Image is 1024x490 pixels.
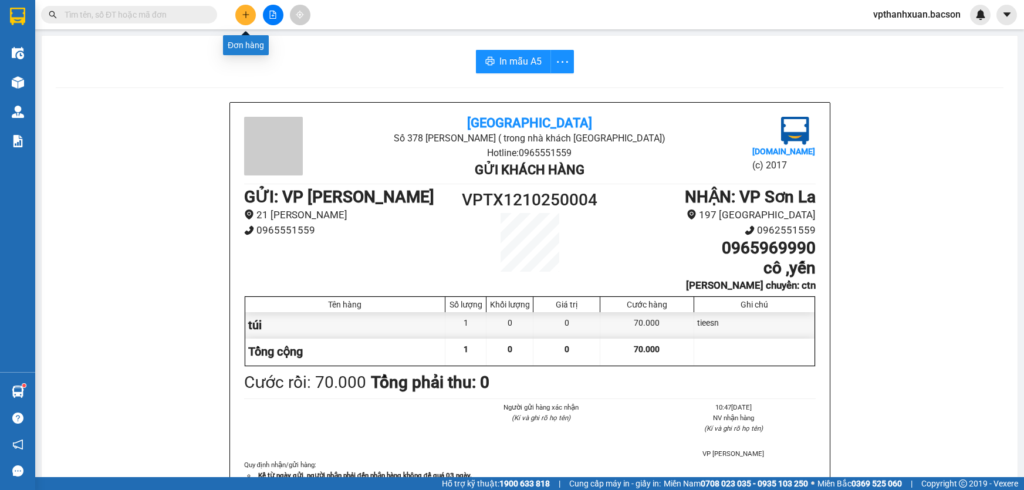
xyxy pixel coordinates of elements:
[244,187,434,207] b: GỬI : VP [PERSON_NAME]
[339,146,720,160] li: Hotline: 0965551559
[959,479,967,488] span: copyright
[269,11,277,19] span: file-add
[244,225,254,235] span: phone
[975,9,986,20] img: icon-new-feature
[687,209,697,219] span: environment
[911,477,913,490] span: |
[499,54,542,69] span: In mẫu A5
[685,187,816,207] b: NHẬN : VP Sơn La
[12,386,24,398] img: warehouse-icon
[458,187,601,213] h1: VPTX1210250004
[565,344,569,354] span: 0
[65,8,203,21] input: Tìm tên, số ĐT hoặc mã đơn
[697,300,812,309] div: Ghi chú
[651,413,815,423] li: NV nhận hàng
[464,344,468,354] span: 1
[651,402,815,413] li: 10:47[DATE]
[448,300,483,309] div: Số lượng
[244,209,254,219] span: environment
[651,448,815,459] li: VP [PERSON_NAME]
[817,477,902,490] span: Miền Bắc
[569,477,661,490] span: Cung cấp máy in - giấy in:
[664,477,808,490] span: Miền Nam
[694,312,815,339] div: tieesn
[533,312,600,339] div: 0
[22,384,26,387] sup: 1
[851,479,902,488] strong: 0369 525 060
[485,56,495,67] span: printer
[49,11,57,19] span: search
[12,76,24,89] img: warehouse-icon
[12,439,23,450] span: notification
[258,471,472,479] strong: Kể từ ngày gửi, người nhận phải đến nhận hàng không để quá 03 ngày.
[12,465,23,477] span: message
[634,344,660,354] span: 70.000
[601,222,815,238] li: 0962551559
[248,300,442,309] div: Tên hàng
[601,238,815,258] h1: 0965969990
[244,370,366,396] div: Cước rồi : 70.000
[600,312,694,339] div: 70.000
[864,7,970,22] span: vpthanhxuan.bacson
[781,117,809,145] img: logo.jpg
[242,11,250,19] span: plus
[752,158,815,173] li: (c) 2017
[12,47,24,59] img: warehouse-icon
[245,312,446,339] div: túi
[811,481,815,486] span: ⚪️
[290,5,310,25] button: aim
[752,147,815,156] b: [DOMAIN_NAME]
[12,413,23,424] span: question-circle
[489,300,530,309] div: Khối lượng
[248,344,303,359] span: Tổng cộng
[550,50,574,73] button: more
[339,131,720,146] li: Số 378 [PERSON_NAME] ( trong nhà khách [GEOGRAPHIC_DATA])
[603,300,690,309] div: Cước hàng
[442,477,550,490] span: Hỗ trợ kỹ thuật:
[996,5,1017,25] button: caret-down
[686,279,816,291] b: [PERSON_NAME] chuyển: ctn
[12,135,24,147] img: solution-icon
[1002,9,1012,20] span: caret-down
[10,8,25,25] img: logo-vxr
[745,225,755,235] span: phone
[512,414,570,422] i: (Kí và ghi rõ họ tên)
[244,222,458,238] li: 0965551559
[701,479,808,488] strong: 0708 023 035 - 0935 103 250
[263,5,283,25] button: file-add
[601,258,815,278] h1: cô ,yến
[235,5,256,25] button: plus
[508,344,512,354] span: 0
[296,11,304,19] span: aim
[476,50,551,73] button: printerIn mẫu A5
[499,479,550,488] strong: 1900 633 818
[467,116,592,130] b: [GEOGRAPHIC_DATA]
[559,477,560,490] span: |
[244,207,458,223] li: 21 [PERSON_NAME]
[371,373,489,392] b: Tổng phải thu: 0
[445,312,486,339] div: 1
[475,163,584,177] b: Gửi khách hàng
[12,106,24,118] img: warehouse-icon
[459,402,623,413] li: Người gửi hàng xác nhận
[536,300,597,309] div: Giá trị
[486,312,533,339] div: 0
[704,424,763,432] i: (Kí và ghi rõ họ tên)
[551,55,573,69] span: more
[601,207,815,223] li: 197 [GEOGRAPHIC_DATA]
